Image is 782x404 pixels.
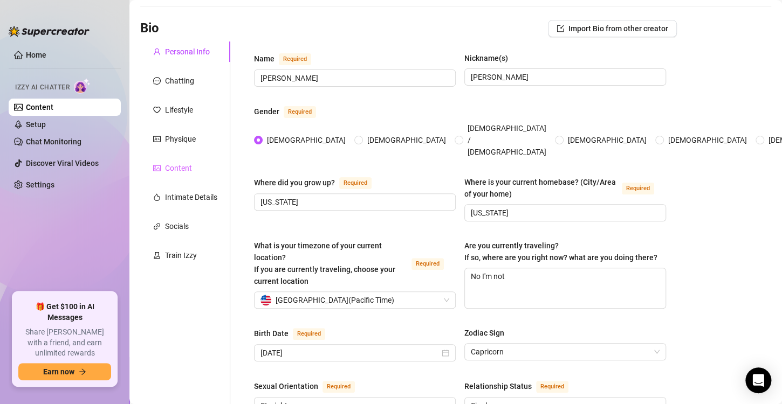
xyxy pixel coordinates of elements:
[260,72,447,84] input: Name
[18,363,111,380] button: Earn nowarrow-right
[254,327,337,340] label: Birth Date
[254,380,318,392] div: Sexual Orientation
[464,52,516,64] label: Nickname(s)
[140,20,159,37] h3: Bio
[165,162,192,174] div: Content
[43,367,74,376] span: Earn now
[165,75,194,87] div: Chatting
[254,380,367,393] label: Sexual Orientation
[471,71,657,83] input: Nickname(s)
[153,193,161,201] span: fire
[260,196,447,208] input: Where did you grow up?
[254,52,323,65] label: Name
[464,176,666,200] label: Where is your current homebase? (City/Area of your home)
[26,51,46,59] a: Home
[79,368,86,375] span: arrow-right
[254,106,279,117] div: Gender
[471,344,660,360] span: Capricorn
[464,327,512,339] label: Zodiac Sign
[26,137,81,146] a: Chat Monitoring
[165,249,197,261] div: Train Izzy
[18,302,111,323] span: 🎁 Get $100 in AI Messages
[284,106,316,118] span: Required
[254,241,395,285] span: What is your timezone of your current location? If you are currently traveling, choose your curre...
[260,347,440,359] input: Birth Date
[464,241,657,262] span: Are you currently traveling? If so, where are you right now? what are you doing there?
[26,120,46,129] a: Setup
[260,295,271,305] img: us
[9,26,90,37] img: logo-BBDzfeDw.svg
[165,46,210,58] div: Personal Info
[165,191,217,203] div: Intimate Details
[323,381,355,393] span: Required
[153,135,161,143] span: idcard
[153,106,161,114] span: heart
[471,207,657,219] input: Where is your current homebase? (City/Area of your home)
[464,380,532,392] div: Relationship Status
[622,183,654,194] span: Required
[293,328,325,340] span: Required
[464,176,618,200] div: Where is your current homebase? (City/Area of your home)
[339,177,372,189] span: Required
[18,327,111,359] span: Share [PERSON_NAME] with a friend, and earn unlimited rewards
[15,82,70,93] span: Izzy AI Chatter
[254,328,289,339] div: Birth Date
[153,252,161,259] span: experiment
[464,327,504,339] div: Zodiac Sign
[279,53,311,65] span: Required
[74,78,91,94] img: AI Chatter
[411,258,444,270] span: Required
[254,53,275,65] div: Name
[153,222,161,230] span: link
[564,134,651,146] span: [DEMOGRAPHIC_DATA]
[153,77,161,85] span: message
[557,25,564,32] span: import
[165,104,193,116] div: Lifestyle
[464,380,580,393] label: Relationship Status
[664,134,751,146] span: [DEMOGRAPHIC_DATA]
[548,20,677,37] button: Import Bio from other creator
[465,268,666,308] textarea: No I'm not
[463,122,551,158] span: [DEMOGRAPHIC_DATA] / [DEMOGRAPHIC_DATA]
[745,367,771,393] div: Open Intercom Messenger
[464,52,508,64] div: Nickname(s)
[26,103,53,112] a: Content
[165,220,189,232] div: Socials
[26,159,99,168] a: Discover Viral Videos
[165,133,196,145] div: Physique
[363,134,450,146] span: [DEMOGRAPHIC_DATA]
[536,381,568,393] span: Required
[263,134,350,146] span: [DEMOGRAPHIC_DATA]
[153,48,161,55] span: user
[254,176,383,189] label: Where did you grow up?
[568,24,668,33] span: Import Bio from other creator
[153,164,161,172] span: picture
[254,177,335,189] div: Where did you grow up?
[26,180,54,189] a: Settings
[276,292,394,308] span: [GEOGRAPHIC_DATA] ( Pacific Time )
[254,105,328,118] label: Gender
